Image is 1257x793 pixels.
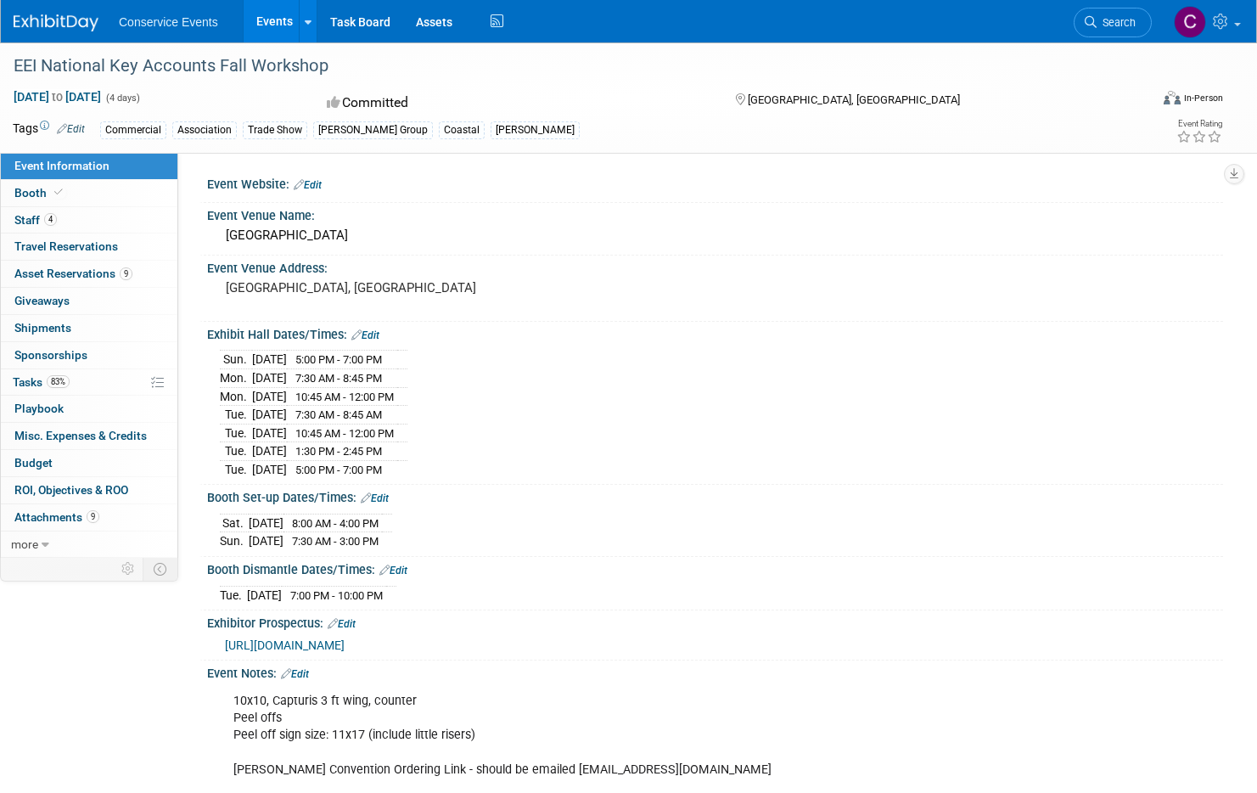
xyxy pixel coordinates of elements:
[1176,120,1222,128] div: Event Rating
[220,222,1210,249] div: [GEOGRAPHIC_DATA]
[13,120,85,139] td: Tags
[252,442,287,461] td: [DATE]
[13,375,70,389] span: Tasks
[220,532,249,550] td: Sun.
[8,51,1120,82] div: EEI National Key Accounts Fall Workshop
[220,369,252,388] td: Mon.
[13,89,102,104] span: [DATE] [DATE]
[207,610,1223,633] div: Exhibitor Prospectus:
[1,531,177,558] a: more
[220,586,247,604] td: Tue.
[247,586,282,604] td: [DATE]
[1,315,177,341] a: Shipments
[361,492,389,504] a: Edit
[491,121,580,139] div: [PERSON_NAME]
[225,638,345,652] a: [URL][DOMAIN_NAME]
[87,510,99,523] span: 9
[351,329,379,341] a: Edit
[1,153,177,179] a: Event Information
[54,188,63,197] i: Booth reservation complete
[249,514,283,532] td: [DATE]
[207,485,1223,507] div: Booth Set-up Dates/Times:
[220,387,252,406] td: Mon.
[207,256,1223,277] div: Event Venue Address:
[207,557,1223,579] div: Booth Dismantle Dates/Times:
[220,406,252,425] td: Tue.
[295,445,382,458] span: 1:30 PM - 2:45 PM
[322,88,708,118] div: Committed
[1074,8,1152,37] a: Search
[120,267,132,280] span: 9
[207,203,1223,224] div: Event Venue Name:
[1097,16,1136,29] span: Search
[252,369,287,388] td: [DATE]
[57,123,85,135] a: Edit
[252,406,287,425] td: [DATE]
[249,532,283,550] td: [DATE]
[1,477,177,503] a: ROI, Objectives & ROO
[295,353,382,366] span: 5:00 PM - 7:00 PM
[14,159,109,172] span: Event Information
[243,121,307,139] div: Trade Show
[252,424,287,442] td: [DATE]
[220,351,252,369] td: Sun.
[14,402,64,415] span: Playbook
[220,460,252,478] td: Tue.
[1,396,177,422] a: Playbook
[14,483,128,497] span: ROI, Objectives & ROO
[14,186,66,200] span: Booth
[252,351,287,369] td: [DATE]
[439,121,485,139] div: Coastal
[143,558,178,580] td: Toggle Event Tabs
[14,213,57,227] span: Staff
[14,267,132,280] span: Asset Reservations
[172,121,237,139] div: Association
[1042,88,1223,114] div: Event Format
[1,207,177,233] a: Staff4
[14,294,70,307] span: Giveaways
[1,261,177,287] a: Asset Reservations9
[295,391,394,403] span: 10:45 AM - 12:00 PM
[207,322,1223,344] div: Exhibit Hall Dates/Times:
[1,369,177,396] a: Tasks83%
[313,121,433,139] div: [PERSON_NAME] Group
[1,450,177,476] a: Budget
[220,514,249,532] td: Sat.
[100,121,166,139] div: Commercial
[328,618,356,630] a: Edit
[14,321,71,335] span: Shipments
[44,213,57,226] span: 4
[104,93,140,104] span: (4 days)
[1164,91,1181,104] img: Format-Inperson.png
[14,14,98,31] img: ExhibitDay
[14,348,87,362] span: Sponsorships
[207,172,1223,194] div: Event Website:
[49,90,65,104] span: to
[1,180,177,206] a: Booth
[379,565,407,576] a: Edit
[207,661,1223,683] div: Event Notes:
[1,423,177,449] a: Misc. Expenses & Credits
[220,442,252,461] td: Tue.
[281,668,309,680] a: Edit
[14,429,147,442] span: Misc. Expenses & Credits
[11,537,38,551] span: more
[292,517,379,530] span: 8:00 AM - 4:00 PM
[14,456,53,470] span: Budget
[252,387,287,406] td: [DATE]
[119,15,218,29] span: Conservice Events
[1,504,177,531] a: Attachments9
[295,427,394,440] span: 10:45 AM - 12:00 PM
[1,342,177,368] a: Sponsorships
[294,179,322,191] a: Edit
[14,510,99,524] span: Attachments
[292,535,379,548] span: 7:30 AM - 3:00 PM
[1183,92,1223,104] div: In-Person
[295,464,382,476] span: 5:00 PM - 7:00 PM
[1,288,177,314] a: Giveaways
[1174,6,1206,38] img: Chris Ogletree
[220,424,252,442] td: Tue.
[295,408,382,421] span: 7:30 AM - 8:45 AM
[252,460,287,478] td: [DATE]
